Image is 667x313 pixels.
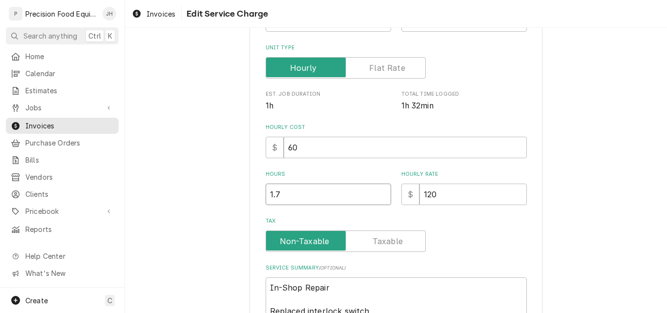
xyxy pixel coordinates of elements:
[25,9,97,19] div: Precision Food Equipment LLC
[25,51,114,62] span: Home
[266,100,391,112] span: Est. Job Duration
[401,100,527,112] span: Total Time Logged
[25,224,114,234] span: Reports
[25,138,114,148] span: Purchase Orders
[103,7,116,21] div: JH
[25,85,114,96] span: Estimates
[6,65,119,82] a: Calendar
[23,31,77,41] span: Search anything
[6,265,119,281] a: Go to What's New
[401,184,419,205] div: $
[184,7,268,21] span: Edit Service Charge
[401,101,434,110] span: 1h 32min
[25,296,48,305] span: Create
[107,295,112,306] span: C
[266,170,391,205] div: [object Object]
[6,169,119,185] a: Vendors
[401,90,527,98] span: Total Time Logged
[266,217,527,252] div: Tax
[266,264,527,272] label: Service Summary
[266,90,391,98] span: Est. Job Duration
[6,100,119,116] a: Go to Jobs
[25,206,99,216] span: Pricebook
[6,152,119,168] a: Bills
[6,135,119,151] a: Purchase Orders
[266,137,284,158] div: $
[103,7,116,21] div: Jason Hertel's Avatar
[25,172,114,182] span: Vendors
[266,124,527,158] div: Hourly Cost
[266,44,527,79] div: Unit Type
[6,118,119,134] a: Invoices
[6,221,119,237] a: Reports
[25,155,114,165] span: Bills
[266,124,527,131] label: Hourly Cost
[25,268,113,278] span: What's New
[128,6,179,22] a: Invoices
[6,27,119,44] button: Search anythingCtrlK
[6,203,119,219] a: Go to Pricebook
[25,68,114,79] span: Calendar
[6,48,119,64] a: Home
[401,170,527,178] label: Hourly Rate
[266,170,391,178] label: Hours
[6,83,119,99] a: Estimates
[401,90,527,111] div: Total Time Logged
[108,31,112,41] span: K
[9,7,22,21] div: P
[319,265,346,271] span: ( optional )
[25,189,114,199] span: Clients
[401,170,527,205] div: [object Object]
[266,90,391,111] div: Est. Job Duration
[6,186,119,202] a: Clients
[266,44,527,52] label: Unit Type
[266,217,527,225] label: Tax
[25,251,113,261] span: Help Center
[25,121,114,131] span: Invoices
[25,103,99,113] span: Jobs
[6,248,119,264] a: Go to Help Center
[146,9,175,19] span: Invoices
[266,101,273,110] span: 1h
[88,31,101,41] span: Ctrl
